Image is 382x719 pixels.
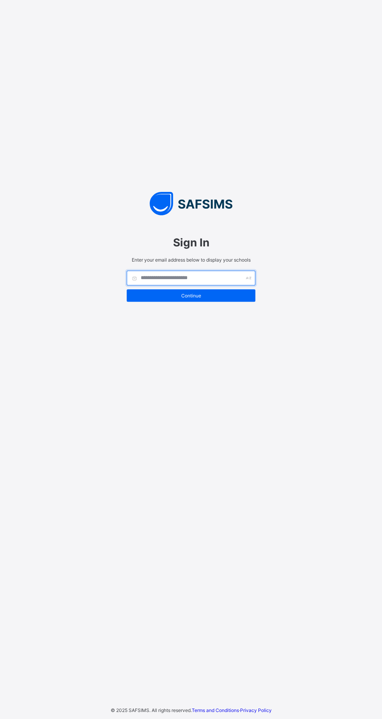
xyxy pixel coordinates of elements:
[192,707,239,713] a: Terms and Conditions
[127,236,255,249] span: Sign In
[192,707,272,713] span: ·
[127,257,255,263] span: Enter your email address below to display your schools
[240,707,272,713] a: Privacy Policy
[133,293,249,299] span: Continue
[119,192,263,215] img: SAFSIMS Logo
[111,707,192,713] span: © 2025 SAFSIMS. All rights reserved.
